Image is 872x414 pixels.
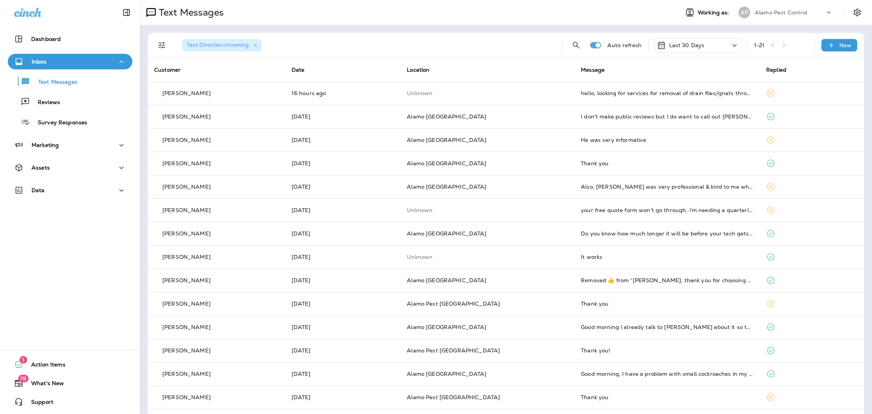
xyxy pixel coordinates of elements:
[292,347,395,354] p: Aug 7, 2025 11:02 AM
[162,277,211,283] p: [PERSON_NAME]
[607,42,642,48] p: Auto refresh
[581,113,754,120] div: I don't make public reviews but I do want to call out Daniel's professional performance. He did a...
[581,254,754,260] div: It works
[162,113,211,120] p: [PERSON_NAME]
[407,324,486,331] span: Alamo [GEOGRAPHIC_DATA]
[292,254,395,260] p: Aug 12, 2025 10:18 AM
[407,207,568,213] p: This customer does not have a last location and the phone number they messaged is not assigned to...
[162,347,211,354] p: [PERSON_NAME]
[32,187,45,193] p: Data
[581,90,754,96] div: hello, looking for services for removal of drain flies/gnats throughout the house
[839,42,851,48] p: New
[23,380,64,389] span: What's New
[292,301,395,307] p: Aug 8, 2025 12:06 PM
[407,136,486,143] span: Alamo [GEOGRAPHIC_DATA]
[156,7,224,18] p: Text Messages
[162,184,211,190] p: [PERSON_NAME]
[755,9,808,16] p: Alamo Pest Control
[162,394,211,400] p: [PERSON_NAME]
[669,42,705,48] p: Last 30 Days
[292,184,395,190] p: Aug 12, 2025 06:55 PM
[116,5,137,20] button: Collapse Sidebar
[581,301,754,307] div: Thank you
[162,371,211,377] p: [PERSON_NAME]
[581,230,754,237] div: Do you know how much longer it will be before your tech gets here?
[32,142,59,148] p: Marketing
[738,7,750,18] div: AP
[581,160,754,166] div: Thank you
[407,370,486,377] span: Alamo [GEOGRAPHIC_DATA]
[18,375,28,382] span: 19
[30,99,60,106] p: Reviews
[581,394,754,400] div: Thank you
[8,394,132,410] button: Support
[162,207,211,213] p: [PERSON_NAME]
[162,137,211,143] p: [PERSON_NAME]
[581,66,605,73] span: Message
[23,361,65,371] span: Action Items
[8,182,132,198] button: Data
[8,114,132,130] button: Survey Responses
[292,113,395,120] p: Aug 16, 2025 05:46 PM
[32,165,50,171] p: Assets
[154,66,181,73] span: Customer
[568,37,584,53] button: Search Messages
[8,357,132,372] button: 1Action Items
[850,5,864,19] button: Settings
[8,31,132,47] button: Dashboard
[407,394,500,401] span: Alamo Pest [GEOGRAPHIC_DATA]
[162,301,211,307] p: [PERSON_NAME]
[162,324,211,330] p: [PERSON_NAME]
[292,160,395,166] p: Aug 14, 2025 11:05 AM
[8,137,132,153] button: Marketing
[292,394,395,400] p: Aug 6, 2025 05:01 PM
[8,160,132,175] button: Assets
[698,9,731,16] span: Working as:
[581,207,754,213] div: your free quote form won't go through, i'm needing a quarterly control for regular bugs
[581,277,754,283] div: Removed ‌👍‌ from “ Steve, thank you for choosing Alamo Termite & Pest Control! We're excited to s...
[407,90,568,96] p: This customer does not have a last location and the phone number they messaged is not assigned to...
[581,324,754,330] div: Good morning I already talk to kara about it so thank you
[154,37,170,53] button: Filters
[162,90,211,96] p: [PERSON_NAME]
[187,41,249,48] span: Text Direction : Incoming
[292,207,395,213] p: Aug 12, 2025 04:17 PM
[292,137,395,143] p: Aug 14, 2025 11:43 AM
[162,160,211,166] p: [PERSON_NAME]
[23,399,53,408] span: Support
[581,184,754,190] div: Also, Alex was very professional & kind to me when I couldn't easily find my notes regarding the ...
[8,94,132,110] button: Reviews
[407,254,568,260] p: This customer does not have a last location and the phone number they messaged is not assigned to...
[292,277,395,283] p: Aug 11, 2025 10:46 AM
[292,371,395,377] p: Aug 7, 2025 09:15 AM
[407,347,500,354] span: Alamo Pest [GEOGRAPHIC_DATA]
[162,254,211,260] p: [PERSON_NAME]
[407,160,486,167] span: Alamo [GEOGRAPHIC_DATA]
[31,36,61,42] p: Dashboard
[581,347,754,354] div: Thank you!
[407,66,429,73] span: Location
[407,300,500,307] span: Alamo Pest [GEOGRAPHIC_DATA]
[766,66,786,73] span: Replied
[30,119,87,127] p: Survey Responses
[407,183,486,190] span: Alamo [GEOGRAPHIC_DATA]
[292,66,305,73] span: Date
[32,58,46,65] p: Inbox
[30,79,77,86] p: Text Messages
[8,375,132,391] button: 19What's New
[581,371,754,377] div: Good morning, I have a problem with small cockroaches in my house. I'd like to know how you deal ...
[8,54,132,69] button: Inbox
[581,137,754,143] div: He was very informative
[292,230,395,237] p: Aug 12, 2025 01:56 PM
[407,113,486,120] span: Alamo [GEOGRAPHIC_DATA]
[162,230,211,237] p: [PERSON_NAME]
[754,42,765,48] div: 1 - 21
[407,230,486,237] span: Alamo [GEOGRAPHIC_DATA]
[292,90,395,96] p: Aug 18, 2025 07:43 PM
[407,277,486,284] span: Alamo [GEOGRAPHIC_DATA]
[19,356,27,364] span: 1
[8,73,132,90] button: Text Messages
[182,39,262,51] div: Text Direction:Incoming
[292,324,395,330] p: Aug 8, 2025 10:23 AM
